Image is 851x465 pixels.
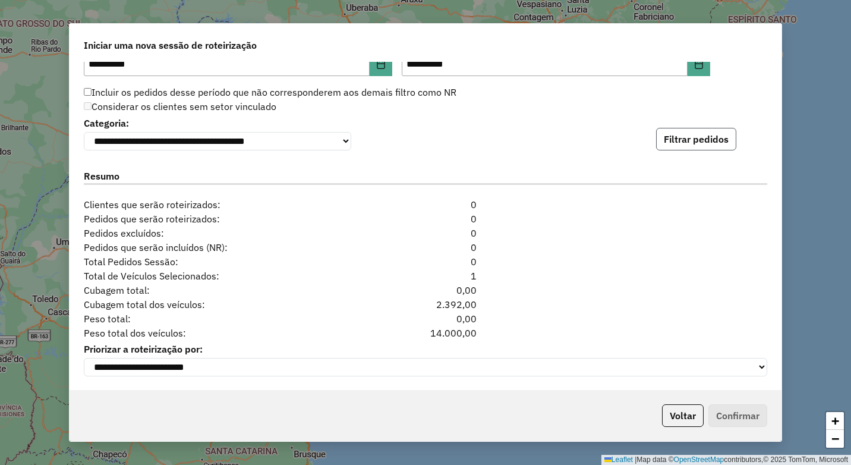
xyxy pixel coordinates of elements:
div: 1 [367,269,484,283]
label: Categoria: [84,116,351,130]
div: 0 [367,212,484,226]
a: Zoom out [826,430,844,448]
div: 14.000,00 [367,326,484,340]
div: 0,00 [367,283,484,297]
span: Cubagem total dos veículos: [77,297,367,312]
span: Pedidos excluídos: [77,226,367,240]
div: 0 [367,197,484,212]
span: Pedidos que serão roteirizados: [77,212,367,226]
span: | [635,455,636,464]
a: OpenStreetMap [674,455,724,464]
span: Total de Veículos Selecionados: [77,269,367,283]
div: 0 [367,226,484,240]
span: Clientes que serão roteirizados: [77,197,367,212]
button: Choose Date [688,52,710,76]
div: 0,00 [367,312,484,326]
span: Iniciar uma nova sessão de roteirização [84,38,257,52]
label: Considerar os clientes sem setor vinculado [84,99,276,114]
span: − [831,431,839,446]
button: Voltar [662,404,704,427]
button: Filtrar pedidos [656,128,736,150]
span: Peso total: [77,312,367,326]
div: 0 [367,255,484,269]
a: Zoom in [826,412,844,430]
label: Incluir os pedidos desse período que não corresponderem aos demais filtro como NR [84,85,456,99]
div: 2.392,00 [367,297,484,312]
input: Incluir os pedidos desse período que não corresponderem aos demais filtro como NR [84,88,92,96]
span: Peso total dos veículos: [77,326,367,340]
button: Choose Date [370,52,392,76]
span: Pedidos que serão incluídos (NR): [77,240,367,255]
div: 0 [367,240,484,255]
span: + [831,413,839,428]
label: Priorizar a roteirização por: [84,342,767,356]
label: Resumo [84,169,767,185]
a: Leaflet [604,455,633,464]
div: Map data © contributors,© 2025 TomTom, Microsoft [601,455,851,465]
input: Considerar os clientes sem setor vinculado [84,102,92,110]
span: Total Pedidos Sessão: [77,255,367,269]
span: Cubagem total: [77,283,367,297]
